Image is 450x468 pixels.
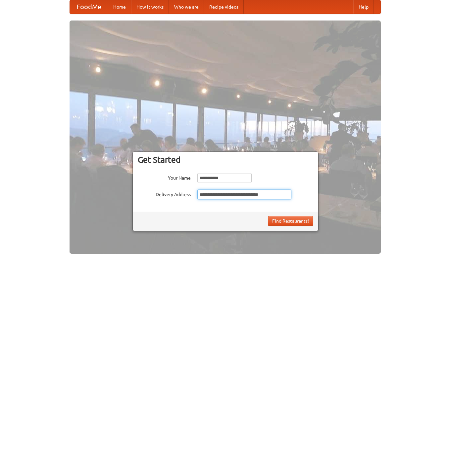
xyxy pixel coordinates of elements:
h3: Get Started [138,155,313,165]
a: Recipe videos [204,0,244,14]
a: FoodMe [70,0,108,14]
a: Help [353,0,374,14]
a: How it works [131,0,169,14]
label: Your Name [138,173,191,181]
button: Find Restaurants! [268,216,313,226]
label: Delivery Address [138,190,191,198]
a: Who we are [169,0,204,14]
a: Home [108,0,131,14]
